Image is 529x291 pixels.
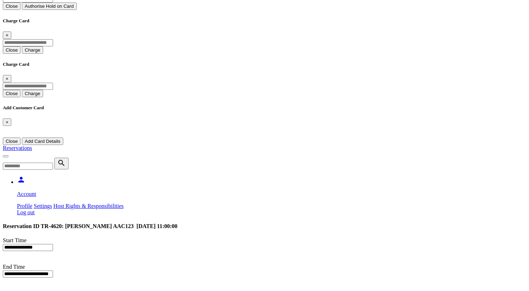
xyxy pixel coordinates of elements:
[3,75,11,82] button: Close
[3,31,11,39] button: Close
[17,191,526,197] p: Account
[3,90,20,97] button: Close
[3,46,20,54] button: Close
[17,203,33,209] a: Profile
[22,138,63,145] button: Add Card Details
[3,2,20,10] button: Close
[17,209,35,215] a: Log out
[34,203,52,209] a: Settings
[17,175,25,184] i: person
[53,203,124,209] a: Host Rights & Responsibilities
[3,264,25,270] label: End Time
[54,158,69,169] button: search
[3,145,32,151] a: Reservations
[3,138,20,145] button: Close
[3,223,526,229] h4: Reservation ID TR-4620: [PERSON_NAME] AAC123 [DATE] 11:00:00
[6,76,8,81] span: ×
[3,118,11,126] button: Close
[3,105,526,111] h5: Add Customer Card
[22,2,77,10] button: Authorise Hold on Card
[6,120,8,125] span: ×
[3,62,526,67] h5: Charge Card
[3,155,8,157] button: Toggle navigation
[6,33,8,38] span: ×
[17,179,526,197] a: person Account
[22,90,43,97] button: Charge
[3,126,526,132] iframe: Secure card payment input frame
[57,159,66,167] i: search
[3,237,27,243] label: Start Time
[22,46,43,54] button: Charge
[17,203,526,216] div: person Account
[3,18,526,24] h5: Charge Card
